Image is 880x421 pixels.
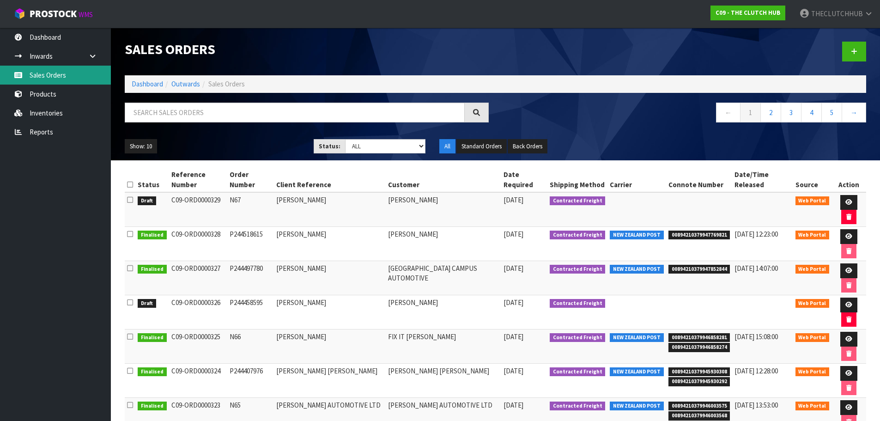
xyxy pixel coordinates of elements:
[666,167,733,192] th: Connote Number
[274,192,386,227] td: [PERSON_NAME]
[227,261,274,295] td: P244497780
[831,167,866,192] th: Action
[547,167,608,192] th: Shipping Method
[504,230,523,238] span: [DATE]
[319,142,340,150] strong: Status:
[501,167,547,192] th: Date Required
[795,402,830,411] span: Web Portal
[842,103,866,122] a: →
[610,265,664,274] span: NEW ZEALAND POST
[610,333,664,342] span: NEW ZEALAND POST
[504,401,523,409] span: [DATE]
[79,10,93,19] small: WMS
[386,192,501,227] td: [PERSON_NAME]
[795,231,830,240] span: Web Portal
[169,295,227,329] td: C09-ORD0000326
[732,167,793,192] th: Date/Time Released
[734,401,778,409] span: [DATE] 13:53:00
[795,265,830,274] span: Web Portal
[227,192,274,227] td: N67
[550,299,606,308] span: Contracted Freight
[138,196,156,206] span: Draft
[607,167,666,192] th: Carrier
[456,139,507,154] button: Standard Orders
[716,9,780,17] strong: C09 - THE CLUTCH HUB
[550,231,606,240] span: Contracted Freight
[508,139,547,154] button: Back Orders
[386,261,501,295] td: [GEOGRAPHIC_DATA] CAMPUS AUTOMOTIVE
[208,79,245,88] span: Sales Orders
[274,261,386,295] td: [PERSON_NAME]
[169,364,227,398] td: C09-ORD0000324
[668,367,730,377] span: 00894210379945930308
[734,332,778,341] span: [DATE] 15:08:00
[169,227,227,261] td: C09-ORD0000328
[274,364,386,398] td: [PERSON_NAME] [PERSON_NAME]
[386,227,501,261] td: [PERSON_NAME]
[125,139,157,154] button: Show: 10
[504,298,523,307] span: [DATE]
[169,167,227,192] th: Reference Number
[811,9,863,18] span: THECLUTCHHUB
[227,227,274,261] td: P244518615
[274,167,386,192] th: Client Reference
[135,167,169,192] th: Status
[169,192,227,227] td: C09-ORD0000329
[169,261,227,295] td: C09-ORD0000327
[781,103,801,122] a: 3
[795,196,830,206] span: Web Portal
[668,333,730,342] span: 00894210379946858281
[716,103,740,122] a: ←
[610,367,664,377] span: NEW ZEALAND POST
[227,167,274,192] th: Order Number
[169,329,227,364] td: C09-ORD0000325
[610,402,664,411] span: NEW ZEALAND POST
[227,329,274,364] td: N66
[274,227,386,261] td: [PERSON_NAME]
[550,265,606,274] span: Contracted Freight
[734,264,778,273] span: [DATE] 14:07:00
[138,402,167,411] span: Finalised
[668,265,730,274] span: 00894210379947852844
[274,295,386,329] td: [PERSON_NAME]
[668,402,730,411] span: 00894210379946003575
[274,329,386,364] td: [PERSON_NAME]
[14,8,25,19] img: cube-alt.png
[227,295,274,329] td: P244458595
[503,103,867,125] nav: Page navigation
[610,231,664,240] span: NEW ZEALAND POST
[740,103,761,122] a: 1
[138,333,167,342] span: Finalised
[734,230,778,238] span: [DATE] 12:23:00
[821,103,842,122] a: 5
[668,411,730,421] span: 00894210379946003568
[795,367,830,377] span: Web Portal
[138,299,156,308] span: Draft
[386,295,501,329] td: [PERSON_NAME]
[760,103,781,122] a: 2
[386,167,501,192] th: Customer
[125,103,465,122] input: Search sales orders
[668,231,730,240] span: 00894210379947769821
[386,329,501,364] td: FIX IT [PERSON_NAME]
[795,333,830,342] span: Web Portal
[504,264,523,273] span: [DATE]
[550,367,606,377] span: Contracted Freight
[504,195,523,204] span: [DATE]
[439,139,455,154] button: All
[550,333,606,342] span: Contracted Freight
[668,343,730,352] span: 00894210379946858274
[801,103,822,122] a: 4
[504,366,523,375] span: [DATE]
[734,366,778,375] span: [DATE] 12:28:00
[171,79,200,88] a: Outwards
[668,377,730,386] span: 00894210379945930292
[227,364,274,398] td: P244407976
[138,265,167,274] span: Finalised
[125,42,489,57] h1: Sales Orders
[138,367,167,377] span: Finalised
[138,231,167,240] span: Finalised
[132,79,163,88] a: Dashboard
[30,8,77,20] span: ProStock
[795,299,830,308] span: Web Portal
